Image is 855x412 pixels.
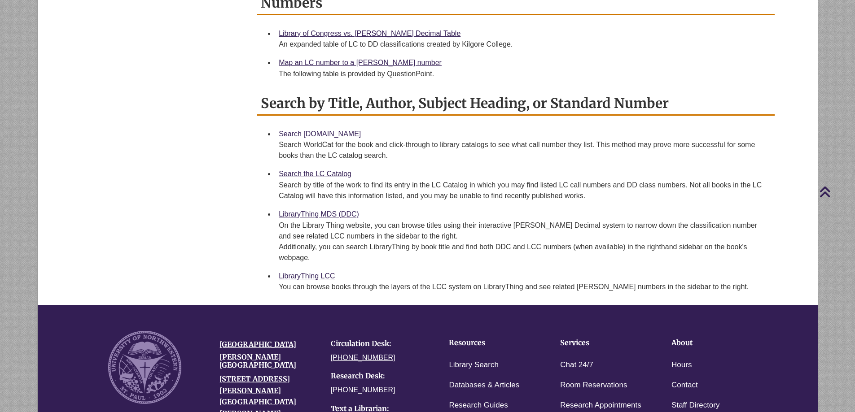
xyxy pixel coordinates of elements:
a: Library Search [449,359,499,372]
a: [PHONE_NUMBER] [331,386,395,394]
a: Staff Directory [671,399,719,412]
a: Hours [671,359,692,372]
a: Contact [671,379,698,392]
div: Search by title of the work to find its entry in the LC Catalog in which you may find listed LC c... [279,180,767,201]
h4: Circulation Desk: [331,340,429,348]
a: Search [DOMAIN_NAME] [279,130,361,138]
h4: [PERSON_NAME][GEOGRAPHIC_DATA] [219,353,317,369]
h4: Services [560,339,644,347]
a: [PHONE_NUMBER] [331,354,395,361]
div: Search WorldCat for the book and click-through to library catalogs to see what call number they l... [279,139,767,161]
a: [GEOGRAPHIC_DATA] [219,340,296,349]
a: Map an LC number to a [PERSON_NAME] number [279,59,442,66]
a: LibraryThing MDS (DDC) [279,210,359,218]
a: Research Guides [449,399,508,412]
img: UNW seal [108,331,181,404]
div: You can browse books through the layers of the LCC system on LibraryThing and see related [PERSON... [279,282,767,292]
h4: Resources [449,339,532,347]
div: The following table is provided by QuestionPoint. [279,69,767,79]
a: Back to Top [819,186,853,198]
a: LibraryThing LCC [279,272,335,280]
a: Search the LC Catalog [279,170,351,178]
h4: About [671,339,755,347]
h2: Search by Title, Author, Subject Heading, or Standard Number [257,92,775,116]
a: Room Reservations [560,379,627,392]
a: Databases & Articles [449,379,519,392]
h4: Research Desk: [331,372,429,380]
a: Research Appointments [560,399,641,412]
div: An expanded table of LC to DD classifications created by Kilgore College. [279,39,767,50]
div: On the Library Thing website, you can browse titles using their interactive [PERSON_NAME] Decimal... [279,220,767,263]
a: Library of Congress vs. [PERSON_NAME] Decimal Table [279,30,460,37]
a: Chat 24/7 [560,359,593,372]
